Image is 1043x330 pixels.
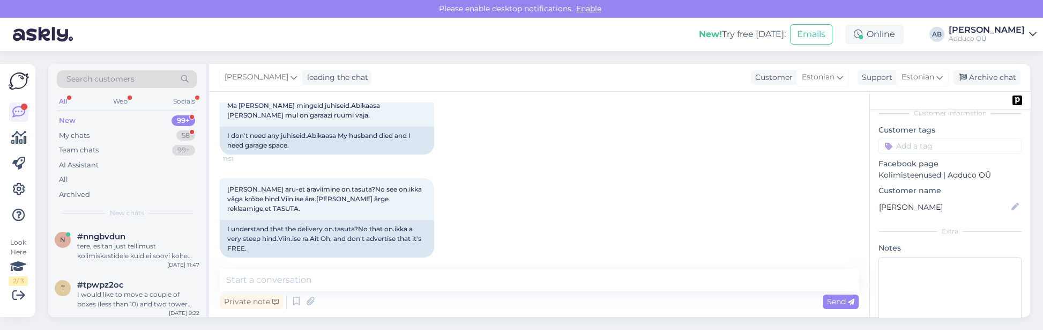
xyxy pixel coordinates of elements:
[227,185,423,212] span: [PERSON_NAME] aru-et äraviimine on.tasuta?No see on.ikka väga krõbe hind.Viin.ise ära.[PERSON_NAM...
[57,94,69,108] div: All
[699,28,786,41] div: Try free [DATE]:
[169,309,199,317] div: [DATE] 9:22
[699,29,722,39] b: New!
[77,241,199,261] div: tere, esitan just tellimust kolimiskastidele kuid ei soovi kohe tarnet. Kas panen märkuste lahtri...
[573,4,605,13] span: Enable
[878,226,1022,236] div: Extra
[172,115,195,126] div: 99+
[879,201,1009,213] input: Add name
[751,72,793,83] div: Customer
[110,208,144,218] span: New chats
[223,258,263,266] span: 12:37
[827,297,854,306] span: Send
[66,74,135,85] span: Search customers
[77,232,125,241] span: #nngbvdun
[61,284,65,292] span: t
[878,185,1022,196] p: Customer name
[167,261,199,269] div: [DATE] 11:47
[77,280,124,290] span: #tpwpz2oc
[171,94,197,108] div: Socials
[60,236,65,244] span: n
[172,145,195,156] div: 99+
[949,26,1037,43] a: [PERSON_NAME]Adduco OÜ
[111,94,130,108] div: Web
[858,72,892,83] div: Support
[878,243,1022,254] p: Notes
[9,276,28,286] div: 2 / 3
[59,145,99,156] div: Team chats
[949,26,1025,34] div: [PERSON_NAME]
[1012,96,1022,105] img: pd
[220,127,434,155] div: I don't need any juhiseid.Abikaasa My husband died and I need garage space.
[59,160,99,171] div: AI Assistant
[176,130,195,141] div: 58
[878,138,1022,154] input: Add a tag
[949,34,1025,43] div: Adduco OÜ
[953,70,1020,85] div: Archive chat
[878,170,1022,181] p: Kolimisteenused | Adduco OÜ
[878,158,1022,170] p: Facebook page
[223,155,263,163] span: 11:51
[9,238,28,286] div: Look Here
[59,189,90,200] div: Archived
[929,27,944,42] div: AB
[902,71,934,83] span: Estonian
[9,72,29,90] img: Askly Logo
[220,220,434,258] div: I understand that the delivery on.tasuta?No that on.ikka a very steep hind.Viin.ise ra.Ait Oh, an...
[220,295,283,309] div: Private note
[878,108,1022,118] div: Customer information
[59,130,90,141] div: My chats
[77,290,199,309] div: I would like to move a couple of boxes (less than 10) and two tower fans from my apartment near [...
[303,72,368,83] div: leading the chat
[845,25,904,44] div: Online
[802,71,835,83] span: Estonian
[59,174,68,185] div: All
[225,71,288,83] span: [PERSON_NAME]
[790,24,832,45] button: Emails
[59,115,76,126] div: New
[878,124,1022,136] p: Customer tags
